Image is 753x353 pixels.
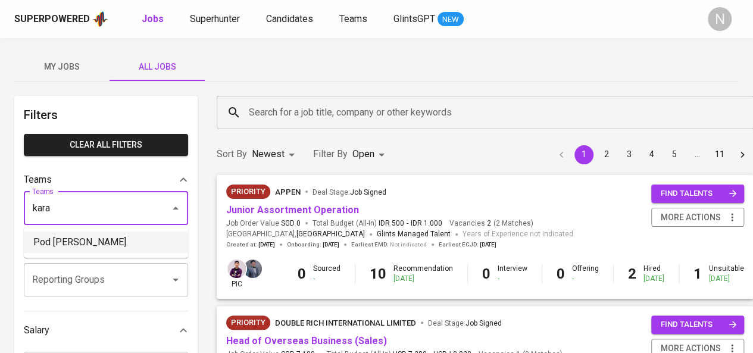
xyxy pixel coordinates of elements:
img: jhon@glints.com [243,260,262,278]
span: NEW [438,14,464,26]
a: GlintsGPT NEW [393,12,464,27]
span: [DATE] [323,240,339,249]
span: Earliest ECJD : [439,240,496,249]
span: find talents [661,187,737,201]
b: 0 [557,265,565,282]
h6: Filters [24,105,188,124]
b: 2 [628,265,636,282]
span: 2 [485,218,491,229]
div: Teams [24,168,188,192]
span: - [407,218,408,229]
div: Reporting Groups [24,239,188,263]
span: [DATE] [480,240,496,249]
span: GlintsGPT [393,13,435,24]
p: Sort By [217,147,247,161]
li: Pod [PERSON_NAME] [24,232,188,253]
a: Superhunter [190,12,242,27]
span: SGD 0 [281,218,301,229]
b: 10 [370,265,386,282]
div: New Job received from Demand Team [226,315,270,330]
span: IDR 1.000 [411,218,442,229]
span: Deal Stage : [428,319,502,327]
button: Go to next page [733,145,752,164]
span: Years of Experience not indicated. [463,229,575,240]
div: Superpowered [14,13,90,26]
button: Clear All filters [24,134,188,156]
button: more actions [651,208,744,227]
span: Teams [339,13,367,24]
div: Recommendation [393,264,453,284]
button: Go to page 2 [597,145,616,164]
a: Junior Assortment Operation [226,204,359,215]
span: Created at : [226,240,275,249]
button: Go to page 5 [665,145,684,164]
div: [DATE] [643,274,664,284]
span: Superhunter [190,13,240,24]
div: - [572,274,599,284]
a: Superpoweredapp logo [14,10,108,28]
span: Clear All filters [33,138,179,152]
div: Unsuitable [709,264,744,284]
span: Not indicated [390,240,427,249]
div: - [498,274,527,284]
span: Priority [226,317,270,329]
span: Candidates [266,13,313,24]
span: Onboarding : [287,240,339,249]
span: Job Order Value [226,218,301,229]
span: Priority [226,186,270,198]
p: Newest [252,147,285,161]
div: New Job received from Demand Team [226,185,270,199]
button: Open [167,271,184,288]
button: find talents [651,315,744,334]
a: Teams [339,12,370,27]
button: Go to page 11 [710,145,729,164]
span: My Jobs [21,60,102,74]
div: … [688,148,707,160]
p: Teams [24,173,52,187]
span: Vacancies ( 2 Matches ) [449,218,533,229]
span: Glints Managed Talent [377,230,451,238]
div: Open [352,143,389,165]
span: Earliest EMD : [351,240,427,249]
span: Double Rich International Limited [275,318,416,327]
span: Job Signed [465,319,502,327]
button: page 1 [574,145,593,164]
div: - [313,274,340,284]
button: Close [167,200,184,217]
img: erwin@glints.com [227,260,246,278]
div: Offering [572,264,599,284]
b: Jobs [142,13,164,24]
span: more actions [661,210,721,225]
div: Interview [498,264,527,284]
div: pic [226,258,247,289]
div: [DATE] [393,274,453,284]
p: Salary [24,323,49,338]
a: Jobs [142,12,166,27]
span: [GEOGRAPHIC_DATA] [296,229,365,240]
span: All Jobs [117,60,198,74]
b: 0 [482,265,490,282]
div: Salary [24,318,188,342]
button: Go to page 4 [642,145,661,164]
div: [DATE] [709,274,744,284]
span: IDR 500 [379,218,404,229]
span: [GEOGRAPHIC_DATA] , [226,229,365,240]
b: 1 [693,265,702,282]
span: [DATE] [258,240,275,249]
span: Job Signed [350,188,386,196]
span: find talents [661,318,737,332]
span: Total Budget (All-In) [313,218,442,229]
div: N [708,7,732,31]
img: app logo [92,10,108,28]
a: Head of Overseas Business (Sales) [226,335,387,346]
button: Go to page 3 [620,145,639,164]
div: Sourced [313,264,340,284]
button: find talents [651,185,744,203]
b: 0 [298,265,306,282]
span: Open [352,148,374,160]
span: Deal Stage : [313,188,386,196]
span: Appen [275,188,301,196]
div: Newest [252,143,299,165]
p: Filter By [313,147,348,161]
a: Candidates [266,12,315,27]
